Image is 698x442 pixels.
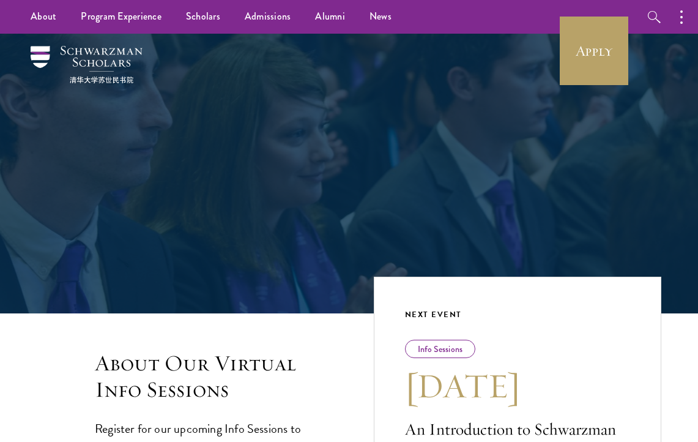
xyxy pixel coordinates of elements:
[560,17,628,85] a: Apply
[405,364,631,407] h3: [DATE]
[405,340,475,358] div: Info Sessions
[95,350,325,403] h3: About Our Virtual Info Sessions
[405,308,631,321] div: Next Event
[31,46,143,83] img: Schwarzman Scholars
